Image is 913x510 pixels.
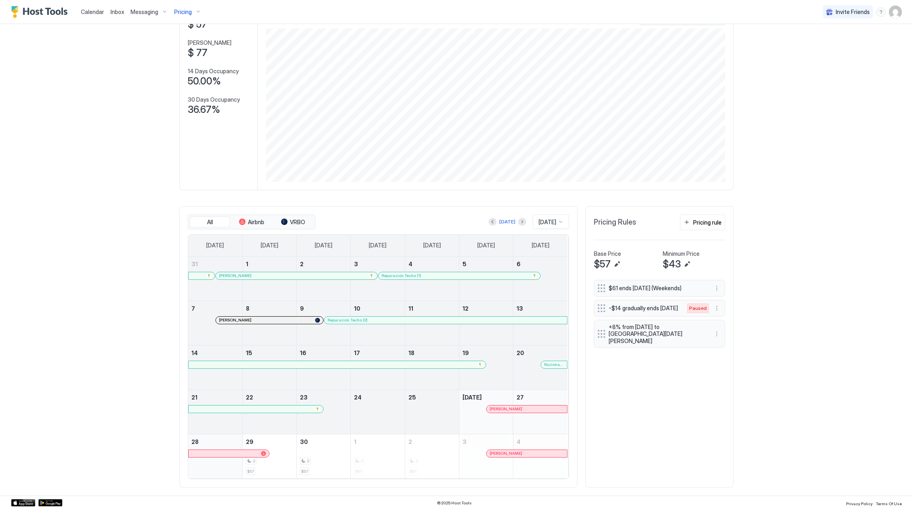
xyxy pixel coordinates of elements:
a: Wednesday [361,235,394,256]
td: October 3, 2025 [459,434,513,478]
td: September 27, 2025 [513,390,567,434]
a: September 14, 2025 [188,345,242,360]
a: September 11, 2025 [405,301,459,316]
td: September 25, 2025 [405,390,459,434]
span: $61 ends [DATE] (Weekends) [609,285,704,292]
span: 2 [307,458,309,464]
td: September 4, 2025 [405,257,459,301]
span: 25 [408,394,416,401]
span: Reparación Techo (2) [328,317,368,323]
a: Terms Of Use [876,499,902,507]
div: $61 ends [DATE] (Weekends) menu [594,280,725,297]
a: September 5, 2025 [459,257,513,271]
div: [DATE] [499,218,515,225]
td: September 28, 2025 [188,434,242,478]
a: Thursday [415,235,449,256]
span: [DATE] [206,242,224,249]
a: Sunday [198,235,232,256]
span: 28 [191,438,199,445]
td: October 2, 2025 [405,434,459,478]
span: 13 [517,305,523,312]
span: [DATE] [315,242,332,249]
td: September 6, 2025 [513,257,567,301]
span: Minimum Price [663,250,700,257]
a: September 30, 2025 [297,434,350,449]
td: September 30, 2025 [297,434,351,478]
a: September 7, 2025 [188,301,242,316]
span: 15 [246,349,252,356]
button: Edit [682,259,692,269]
span: [DATE] [539,219,556,226]
span: 29 [246,438,253,445]
td: September 7, 2025 [188,301,242,345]
a: September 22, 2025 [243,390,296,405]
a: September 23, 2025 [297,390,350,405]
span: [DATE] [463,394,482,401]
span: 19 [463,349,469,356]
span: Pricing Rules [594,218,636,227]
div: Reparación Techo (2) [328,317,564,323]
span: Calendar [81,8,104,15]
button: Previous month [489,218,497,226]
button: Airbnb [231,217,271,228]
a: Tuesday [307,235,340,256]
button: More options [712,303,722,313]
button: Next month [518,218,526,226]
td: September 12, 2025 [459,301,513,345]
a: Host Tools Logo [11,6,71,18]
td: September 26, 2025 [459,390,513,434]
span: 20 [517,349,524,356]
span: 31 [191,261,198,267]
span: [PERSON_NAME] [490,451,522,456]
div: User profile [889,6,902,18]
a: App Store [11,499,35,506]
button: Pricing rule [680,215,725,230]
span: -$14 gradually ends [DATE] [609,305,679,312]
td: October 4, 2025 [513,434,567,478]
span: 22 [246,394,253,401]
a: Monday [253,235,286,256]
div: Reparación Techo (1) [382,273,537,278]
div: [PERSON_NAME] [490,406,564,412]
a: September 4, 2025 [405,257,459,271]
span: $43 [663,258,681,270]
a: September 12, 2025 [459,301,513,316]
a: September 28, 2025 [188,434,242,449]
span: 11 [408,305,413,312]
td: September 19, 2025 [459,345,513,390]
span: 23 [300,394,308,401]
a: September 20, 2025 [513,345,567,360]
a: September 9, 2025 [297,301,350,316]
span: Privacy Policy [846,501,873,506]
button: [DATE] [498,217,517,227]
div: [PERSON_NAME] [219,273,374,278]
span: $ 57 [188,18,207,30]
span: [PERSON_NAME] [219,273,251,278]
a: October 1, 2025 [351,434,404,449]
div: menu [712,303,722,313]
a: October 3, 2025 [459,434,513,449]
a: September 6, 2025 [513,257,567,271]
span: Terms Of Use [876,501,902,506]
td: September 1, 2025 [242,257,296,301]
span: [DATE] [369,242,386,249]
a: August 31, 2025 [188,257,242,271]
button: Edit [612,259,622,269]
a: September 19, 2025 [459,345,513,360]
span: VRBO [290,219,305,226]
span: © 2025 Host Tools [437,500,472,506]
a: September 13, 2025 [513,301,567,316]
a: September 1, 2025 [243,257,296,271]
td: September 2, 2025 [297,257,351,301]
span: 12 [463,305,469,312]
a: September 15, 2025 [243,345,296,360]
span: 14 Days Occupancy [188,68,239,75]
div: Racionamiento Agua [544,362,564,367]
span: 30 [300,438,308,445]
td: September 14, 2025 [188,345,242,390]
div: +8% from [DATE] to [GEOGRAPHIC_DATA][DATE][PERSON_NAME] menu [594,320,725,348]
span: 2 [408,438,412,445]
td: September 20, 2025 [513,345,567,390]
span: 27 [517,394,524,401]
